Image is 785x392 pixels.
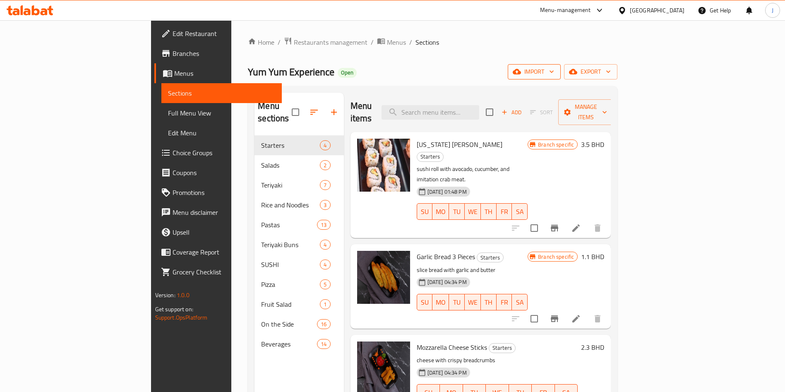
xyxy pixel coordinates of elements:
a: Menus [154,63,282,83]
button: SA [512,203,528,220]
span: SU [420,206,430,218]
h6: 3.5 BHD [581,139,604,150]
img: California Maki [357,139,410,192]
p: cheese with crispy breadcrumbs [417,355,578,366]
input: search [382,105,479,120]
span: Garlic Bread 3 Pieces [417,250,475,263]
li: / [409,37,412,47]
a: Choice Groups [154,143,282,163]
div: Teriyaki7 [254,175,343,195]
p: slice bread with garlic and butter [417,265,528,275]
span: SU [420,296,430,308]
span: export [571,67,611,77]
a: Grocery Checklist [154,262,282,282]
a: Support.OpsPlatform [155,312,208,323]
span: TU [452,206,461,218]
span: Branch specific [535,253,577,261]
span: Version: [155,290,175,301]
span: WE [468,206,478,218]
span: Teriyaki Buns [261,240,320,250]
span: 4 [320,261,330,269]
button: FR [497,294,512,310]
span: MO [436,296,446,308]
span: SUSHI [261,260,320,269]
span: WE [468,296,478,308]
span: Menu disclaimer [173,207,276,217]
div: Fruit Salad1 [254,294,343,314]
span: MO [436,206,446,218]
span: Upsell [173,227,276,237]
span: [DATE] 04:34 PM [424,278,470,286]
button: MO [432,203,449,220]
button: WE [465,203,481,220]
span: Full Menu View [168,108,276,118]
span: Open [338,69,357,76]
a: Edit menu item [571,223,581,233]
span: Manage items [565,102,607,123]
div: On the Side [261,319,317,329]
h2: Menu items [350,100,372,125]
div: items [320,299,330,309]
button: import [508,64,561,79]
button: Add section [324,102,344,122]
button: Branch-specific-item [545,309,564,329]
button: Manage items [558,99,614,125]
span: Starters [261,140,320,150]
a: Edit Restaurant [154,24,282,43]
span: [US_STATE] [PERSON_NAME] [417,138,502,151]
li: / [371,37,374,47]
span: Yum Yum Experience [248,63,334,81]
a: Full Menu View [161,103,282,123]
div: Starters [417,152,444,162]
a: Branches [154,43,282,63]
span: Restaurants management [294,37,367,47]
button: WE [465,294,481,310]
span: 4 [320,241,330,249]
span: Sections [415,37,439,47]
span: Pastas [261,220,317,230]
div: SUSHI4 [254,255,343,274]
a: Upsell [154,222,282,242]
span: 13 [317,221,330,229]
span: Fruit Salad [261,299,320,309]
button: TH [481,294,497,310]
div: items [320,200,330,210]
button: MO [432,294,449,310]
span: TU [452,296,461,308]
span: Teriyaki [261,180,320,190]
div: Pastas13 [254,215,343,235]
span: TH [484,296,493,308]
span: Pizza [261,279,320,289]
h6: 2.3 BHD [581,341,604,353]
a: Edit menu item [571,314,581,324]
span: Select all sections [287,103,304,121]
nav: breadcrumb [248,37,617,48]
span: Edit Restaurant [173,29,276,38]
span: 4 [320,142,330,149]
span: Branch specific [535,141,577,149]
div: items [320,140,330,150]
button: SU [417,203,433,220]
span: 3 [320,201,330,209]
button: Branch-specific-item [545,218,564,238]
div: On the Side16 [254,314,343,334]
div: Rice and Noodles3 [254,195,343,215]
a: Coupons [154,163,282,183]
span: Salads [261,160,320,170]
span: TH [484,206,493,218]
span: 14 [317,340,330,348]
span: 1 [320,301,330,308]
div: items [317,220,330,230]
div: [GEOGRAPHIC_DATA] [630,6,684,15]
div: Starters [477,253,504,262]
nav: Menu sections [254,132,343,357]
a: Sections [161,83,282,103]
span: Coverage Report [173,247,276,257]
img: Garlic Bread 3 Pieces [357,251,410,304]
span: Add [500,108,523,117]
div: items [320,240,330,250]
